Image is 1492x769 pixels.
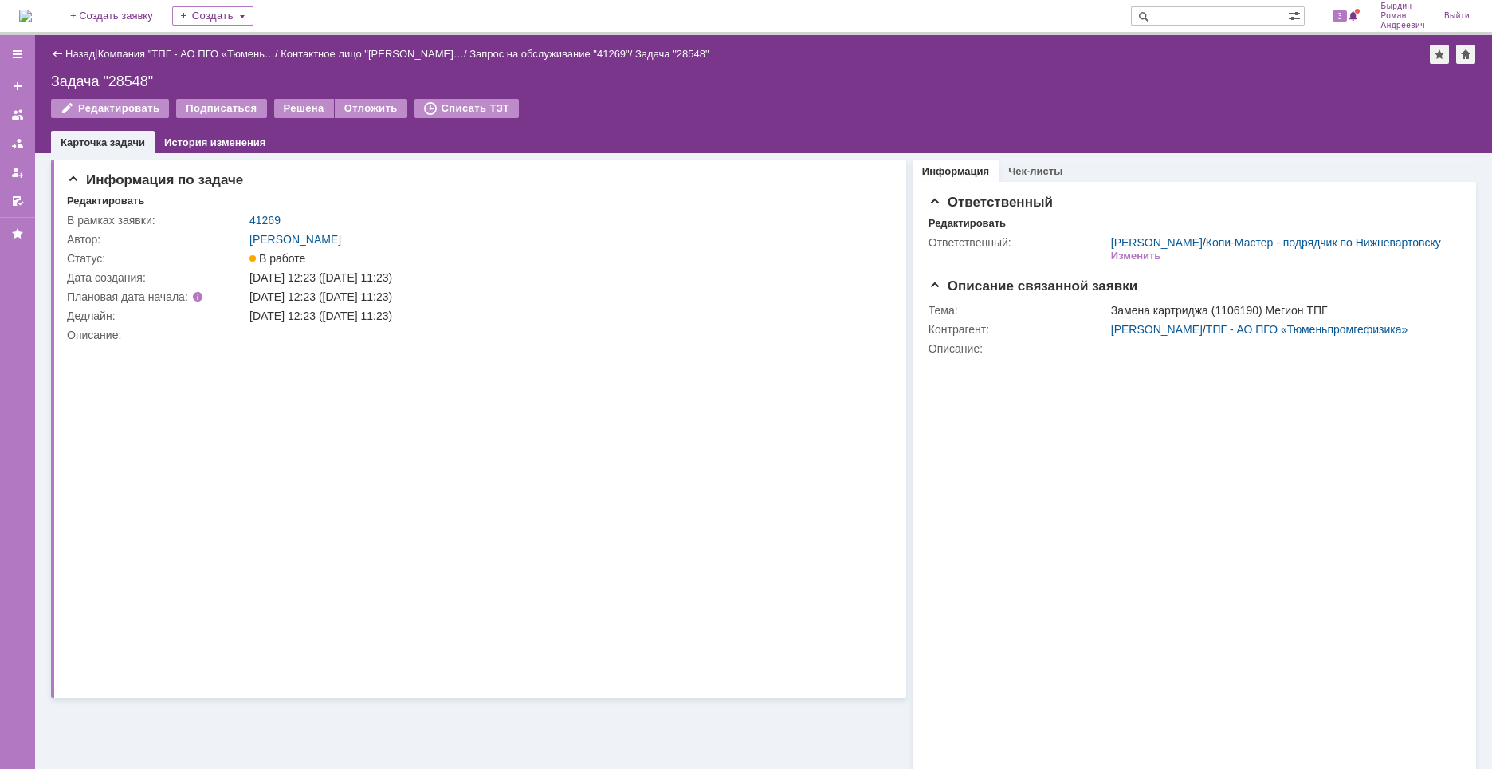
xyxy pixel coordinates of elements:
a: Мои согласования [5,188,30,214]
div: Задача "28548" [51,73,1476,89]
span: Расширенный поиск [1288,7,1304,22]
span: В работе [249,252,305,265]
a: Перейти на домашнюю страницу [19,10,32,22]
img: logo [19,10,32,22]
div: Создать [172,6,253,26]
div: | [95,47,97,59]
a: История изменения [164,136,265,148]
div: Тема: [929,304,1108,317]
span: Роман [1381,11,1425,21]
span: 3 [1333,10,1347,22]
a: Создать заявку [5,73,30,99]
div: Изменить [1111,250,1161,262]
a: ТПГ - АО ПГО «Тюменьпромгефизика» [1206,323,1408,336]
div: / [469,48,635,60]
span: Бырдин [1381,2,1425,11]
div: / [98,48,281,60]
a: Назад [65,48,95,60]
a: Мои заявки [5,160,30,185]
div: [DATE] 12:23 ([DATE] 11:23) [249,290,881,303]
div: [DATE] 12:23 ([DATE] 11:23) [249,310,881,322]
a: Информация [922,165,989,177]
div: Добавить в избранное [1430,45,1449,64]
span: Описание связанной заявки [929,278,1137,294]
a: Заявки в моей ответственности [5,131,30,156]
div: Задача "28548" [635,48,709,60]
div: Редактировать [67,195,144,207]
a: Контактное лицо "[PERSON_NAME]… [281,48,464,60]
div: Дедлайн: [67,310,246,322]
div: Описание: [67,329,885,341]
div: Дата создания: [67,271,246,284]
a: Запрос на обслуживание "41269" [469,48,630,60]
div: Описание: [929,342,1455,355]
div: / [1111,236,1441,249]
a: Заявки на командах [5,102,30,128]
div: Контрагент: [929,323,1108,336]
div: Замена картриджа (1106190) Мегион ТПГ [1111,304,1452,317]
span: Информация по задаче [67,172,243,187]
div: Сделать домашней страницей [1456,45,1475,64]
div: Плановая дата начала: [67,290,227,303]
a: [PERSON_NAME] [249,233,341,246]
span: Ответственный [929,195,1053,210]
div: / [1111,323,1452,336]
div: Ответственный: [929,236,1108,249]
div: [DATE] 12:23 ([DATE] 11:23) [249,271,881,284]
div: Редактировать [929,217,1006,230]
div: Статус: [67,252,246,265]
a: [PERSON_NAME] [1111,323,1203,336]
span: Андреевич [1381,21,1425,30]
div: В рамках заявки: [67,214,246,227]
a: [PERSON_NAME] [1111,236,1203,249]
div: / [281,48,469,60]
a: 41269 [249,214,281,227]
a: Чек-листы [1008,165,1062,177]
a: Копи-Мастер - подрядчик по Нижневартовску [1206,236,1441,249]
a: Карточка задачи [61,136,145,148]
a: Компания "ТПГ - АО ПГО «Тюмень… [98,48,275,60]
div: Автор: [67,233,246,246]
